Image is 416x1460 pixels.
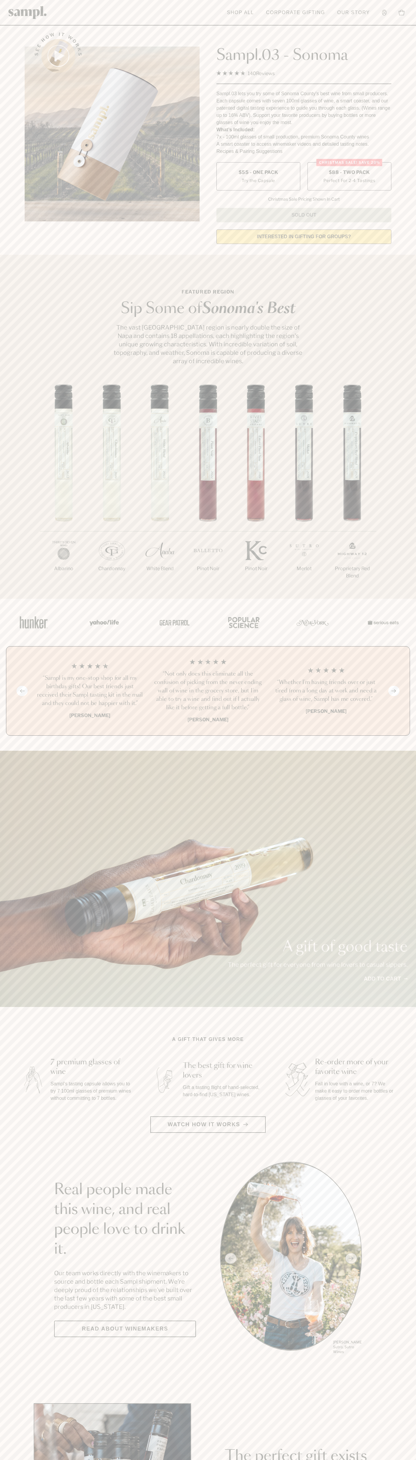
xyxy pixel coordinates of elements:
h3: “Whether I'm having friends over or just tired from a long day at work and need a glass of wine, ... [272,678,380,704]
div: Sampl.03 lets you try some of Sonoma County's best wine from small producers. Each capsule comes ... [216,90,391,126]
ul: carousel [220,1162,362,1355]
img: Artboard_4_28b4d326-c26e-48f9-9c80-911f17d6414e_x450.png [225,610,261,635]
span: $88 - Two Pack [329,169,370,176]
a: Corporate Gifting [263,6,328,19]
div: slide 1 [220,1162,362,1355]
em: Sonoma's Best [202,302,295,316]
p: A gift of good taste [228,940,408,954]
h2: Sip Some of [112,302,304,316]
li: 1 / 4 [36,659,144,723]
img: Sampl.03 - Sonoma [25,47,200,221]
h2: A gift that gives more [172,1036,244,1043]
a: interested in gifting for groups? [216,230,391,244]
p: [PERSON_NAME] Sutro, Sutro Wines [333,1340,362,1354]
a: Our Story [334,6,373,19]
p: Our team works directly with the winemakers to source and bottle each Sampl shipment. We’re deepl... [54,1269,196,1311]
h3: “Not only does this eliminate all the confusion of picking from the never ending wall of wine in ... [154,670,262,712]
p: Albarino [40,565,88,572]
li: 6 / 7 [280,385,328,592]
img: Artboard_1_c8cd28af-0030-4af1-819c-248e302c7f06_x450.png [16,610,52,635]
b: [PERSON_NAME] [188,717,228,722]
h2: Real people made this wine, and real people love to drink it. [54,1180,196,1259]
p: Merlot [280,565,328,572]
p: Proprietary Red Blend [328,565,376,579]
li: A smart coaster to access winemaker videos and detailed tasting notes. [216,141,391,148]
li: Recipes & Pairing Suggestions [216,148,391,155]
li: Christmas Sale Pricing Shown In Cart [265,196,343,202]
li: 1 / 7 [40,385,88,592]
h3: “Sampl is my one-stop shop for all my birthday gifts! Our best friends just received their Sampl ... [36,674,144,708]
p: Sampl's tasting capsule allows you to try 7 100ml glasses of premium wines without committing to ... [50,1080,132,1102]
a: Read about Winemakers [54,1321,196,1337]
li: 5 / 7 [232,385,280,592]
button: Previous slide [17,686,28,696]
p: Fall in love with a wine, or 7? We make it easy to order more bottles or glasses of your favorites. [315,1080,397,1102]
a: Shop All [224,6,257,19]
div: 140Reviews [216,69,275,78]
p: Gift a tasting flight of hand-selected, hard-to-find [US_STATE] wines. [183,1084,265,1098]
img: Artboard_7_5b34974b-f019-449e-91fb-745f8d0877ee_x450.png [364,610,400,635]
h3: The best gift for wine lovers [183,1061,265,1080]
li: 3 / 7 [136,385,184,592]
small: Try the Capsule [242,177,275,184]
p: Featured Region [112,288,304,296]
p: Chardonnay [88,565,136,572]
li: 7 / 7 [328,385,376,599]
span: Reviews [256,71,275,76]
button: Watch how it works [150,1116,266,1133]
a: Add to cart [364,975,408,983]
button: Next slide [388,686,399,696]
li: 3 / 4 [272,659,380,723]
button: Sold Out [216,208,391,222]
li: 7x - 100ml glasses of small production, premium Sonoma County wines [216,133,391,141]
p: Pinot Noir [184,565,232,572]
p: Pinot Noir [232,565,280,572]
li: 2 / 4 [154,659,262,723]
img: Sampl logo [8,6,47,19]
b: [PERSON_NAME] [306,708,347,714]
img: Artboard_3_0b291449-6e8c-4d07-b2c2-3f3601a19cd1_x450.png [295,610,331,635]
h1: Sampl.03 - Sonoma [216,47,391,65]
img: Artboard_6_04f9a106-072f-468a-bdd7-f11783b05722_x450.png [85,610,121,635]
p: The perfect gift for everyone from wine lovers to casual sippers. [228,960,408,969]
strong: What’s Included: [216,127,255,132]
div: Christmas SALE! Save 20% [317,159,382,166]
img: Artboard_5_7fdae55a-36fd-43f7-8bfd-f74a06a2878e_x450.png [155,610,191,635]
li: 4 / 7 [184,385,232,592]
small: Perfect For 2-4 Tastings [323,177,375,184]
h3: Re-order more of your favorite wine [315,1057,397,1077]
p: White Blend [136,565,184,572]
p: The vast [GEOGRAPHIC_DATA] region is nearly double the size of Napa and contains 18 appellations,... [112,323,304,365]
button: See how it works [41,39,75,73]
span: 140 [248,71,256,76]
b: [PERSON_NAME] [69,713,110,718]
h3: 7 premium glasses of wine [50,1057,132,1077]
span: $55 - One Pack [239,169,278,176]
li: 2 / 7 [88,385,136,592]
